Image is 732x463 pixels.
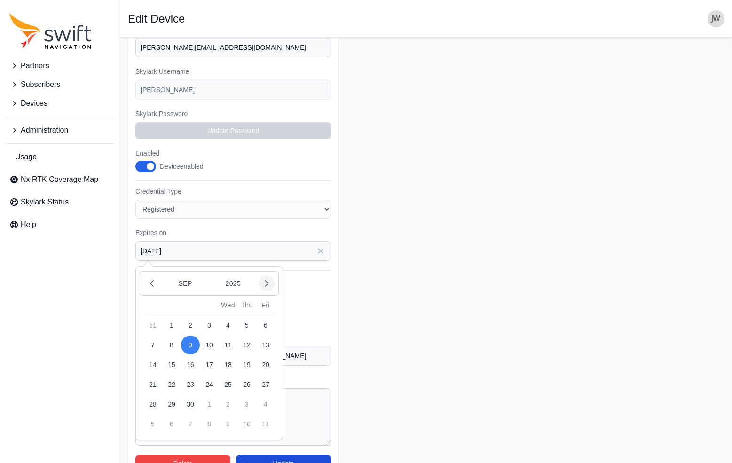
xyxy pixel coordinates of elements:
[128,13,185,24] h1: Edit Device
[211,275,256,292] button: 2025
[143,336,162,354] button: 7
[200,415,219,433] button: 8
[21,174,98,185] span: Nx RTK Coverage Map
[6,148,114,166] a: Usage
[135,149,213,158] label: Enabled
[237,336,256,354] button: 12
[6,170,114,189] a: Nx RTK Coverage Map
[143,355,162,374] button: 14
[162,395,181,414] button: 29
[181,415,200,433] button: 7
[163,275,208,292] button: Sep
[135,241,331,261] input: YYYY-MM-DD
[181,355,200,374] button: 16
[135,38,331,57] input: Device #01
[181,375,200,394] button: 23
[237,355,256,374] button: 19
[162,316,181,335] button: 1
[143,415,162,433] button: 5
[256,415,275,433] button: 11
[237,375,256,394] button: 26
[219,336,237,354] button: 11
[135,187,331,196] label: Credential Type
[162,415,181,433] button: 6
[143,395,162,414] button: 28
[237,395,256,414] button: 3
[181,316,200,335] button: 2
[256,355,275,374] button: 20
[237,316,256,335] button: 5
[135,67,331,76] label: Skylark Username
[200,395,219,414] button: 1
[15,151,37,163] span: Usage
[6,121,114,140] button: Administration
[162,355,181,374] button: 15
[135,80,331,100] input: example-user
[143,316,162,335] button: 31
[237,415,256,433] button: 10
[160,162,204,171] div: Device enabled
[21,125,68,136] span: Administration
[6,56,114,75] button: Partners
[219,395,237,414] button: 2
[219,300,237,310] div: Wed
[162,375,181,394] button: 22
[21,219,36,230] span: Help
[200,375,219,394] button: 24
[181,395,200,414] button: 30
[256,316,275,335] button: 6
[219,355,237,374] button: 18
[200,355,219,374] button: 17
[256,336,275,354] button: 13
[256,375,275,394] button: 27
[135,122,331,139] button: Update Password
[200,316,219,335] button: 3
[162,336,181,354] button: 8
[135,109,331,118] label: Skylark Password
[21,196,69,208] span: Skylark Status
[200,336,219,354] button: 10
[6,75,114,94] button: Subscribers
[6,215,114,234] a: Help
[6,193,114,212] a: Skylark Status
[219,415,237,433] button: 9
[237,300,256,310] div: Thu
[708,10,724,27] img: user photo
[181,336,200,354] button: 9
[135,228,331,237] label: Expires on
[219,316,237,335] button: 4
[256,395,275,414] button: 4
[21,79,60,90] span: Subscribers
[21,98,47,109] span: Devices
[6,94,114,113] button: Devices
[143,375,162,394] button: 21
[256,300,275,310] div: Fri
[21,60,49,71] span: Partners
[219,375,237,394] button: 25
